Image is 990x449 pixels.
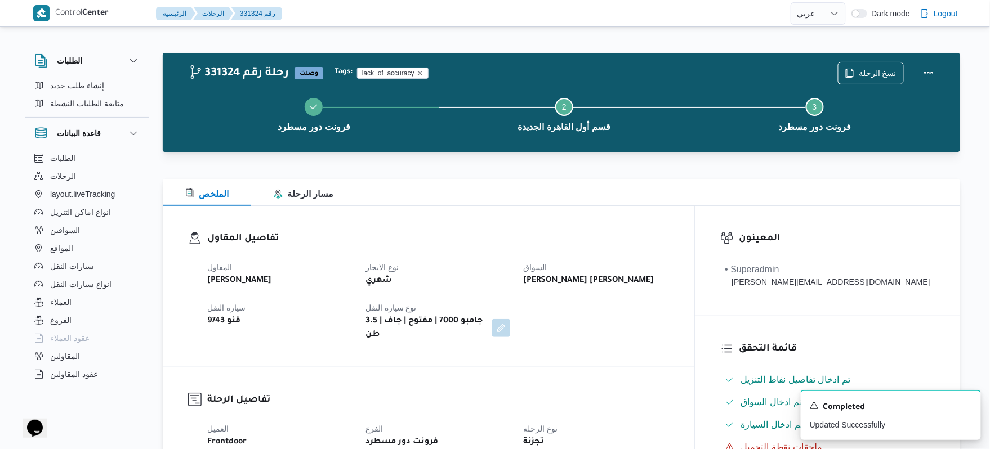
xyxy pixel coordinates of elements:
p: Updated Successfully [810,419,972,431]
b: وصلت [300,70,318,77]
button: سيارات النقل [30,257,145,275]
span: المواقع [50,241,73,255]
span: إنشاء طلب جديد [50,79,104,92]
b: [PERSON_NAME] [PERSON_NAME] [524,274,654,288]
h3: قائمة التحقق [739,342,935,357]
div: الطلبات [25,77,149,117]
svg: Step 1 is complete [309,102,318,111]
span: تم ادخال السيارة [741,418,804,432]
h3: تفاصيل المقاول [207,231,669,246]
span: نوع سيارة النقل [365,303,417,312]
b: Frontdoor [207,435,247,449]
button: الرئيسيه [156,7,195,20]
button: اجهزة التليفون [30,383,145,401]
button: انواع سيارات النقل [30,275,145,293]
span: انواع سيارات النقل [50,277,112,291]
span: عقود المقاولين [50,367,98,381]
button: فرونت دور مسطرد [689,84,940,143]
button: المقاولين [30,347,145,365]
button: فرونت دور مسطرد [189,84,439,143]
span: تم ادخال تفاصيل نفاط التنزيل [741,375,851,384]
span: اجهزة التليفون [50,385,97,399]
span: • Superadmin mohamed.nabil@illa.com.eg [725,263,930,288]
span: lack_of_accuracy [357,68,429,79]
div: Notification [810,400,972,415]
button: الرحلات [30,167,145,185]
button: تم ادخال تفاصيل نفاط التنزيل [721,371,935,389]
span: تم ادخال السواق [741,396,802,409]
span: lack_of_accuracy [362,68,414,78]
span: Logout [934,7,958,20]
iframe: chat widget [11,404,47,438]
button: المواقع [30,239,145,257]
h2: 331324 رحلة رقم [189,67,289,82]
span: السواقين [50,223,80,237]
button: الطلبات [30,149,145,167]
span: عقود العملاء [50,331,90,345]
span: فرونت دور مسطرد [778,120,851,134]
span: العميل [207,424,229,433]
span: المقاولين [50,349,80,363]
h3: تفاصيل الرحلة [207,393,669,408]
span: Completed [823,401,866,415]
div: • Superadmin [725,263,930,276]
span: 2 [562,102,567,111]
h3: المعينون [739,231,935,246]
span: سيارات النقل [50,259,94,273]
b: جامبو 7000 | مفتوح | جاف | 3.5 طن [365,315,484,342]
span: فرونت دور مسطرد [278,120,350,134]
span: layout.liveTracking [50,187,115,201]
button: تم ادخال السيارة [721,416,935,434]
span: الفروع [50,313,72,327]
button: متابعة الطلبات النشطة [30,95,145,113]
span: نوع الايجار [365,263,399,272]
span: العملاء [50,295,72,309]
button: Remove trip tag [417,70,423,77]
button: السواقين [30,221,145,239]
b: فرونت دور مسطرد [365,435,438,449]
b: [PERSON_NAME] [207,274,271,288]
span: تم ادخال تفاصيل نفاط التنزيل [741,373,851,387]
b: قنو 9743 [207,315,240,328]
button: العملاء [30,293,145,311]
span: الملخص [185,189,229,199]
button: الفروع [30,311,145,329]
span: نوع الرحله [524,424,558,433]
b: تجزئة [524,435,545,449]
span: Dark mode [867,9,910,18]
div: قاعدة البيانات [25,149,149,393]
span: السواق [524,263,547,272]
button: قاعدة البيانات [34,127,140,140]
button: 331324 رقم [231,7,282,20]
span: وصلت [295,67,323,79]
button: انواع اماكن التنزيل [30,203,145,221]
span: نسخ الرحلة [859,66,897,80]
button: عقود العملاء [30,329,145,347]
span: تم ادخال السيارة [741,420,804,429]
div: [PERSON_NAME][EMAIL_ADDRESS][DOMAIN_NAME] [725,276,930,288]
span: الطلبات [50,151,75,165]
h3: الطلبات [57,54,82,68]
span: 3 [813,102,817,111]
span: مسار الرحلة [274,189,333,199]
span: الفرع [365,424,383,433]
button: layout.liveTracking [30,185,145,203]
button: الرحلات [193,7,233,20]
button: Logout [916,2,962,25]
h3: قاعدة البيانات [57,127,101,140]
span: انواع اماكن التنزيل [50,205,111,219]
button: عقود المقاولين [30,365,145,383]
span: المقاول [207,263,232,272]
span: قسم أول القاهرة الجديدة [518,120,610,134]
b: Center [82,9,109,18]
b: Tags: [335,68,353,77]
span: الرحلات [50,169,76,183]
button: الطلبات [34,54,140,68]
button: نسخ الرحلة [838,62,904,84]
span: سيارة النقل [207,303,246,312]
button: قسم أول القاهرة الجديدة [439,84,690,143]
button: Actions [917,62,940,84]
b: شهري [365,274,392,288]
button: تم ادخال السواق [721,393,935,411]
